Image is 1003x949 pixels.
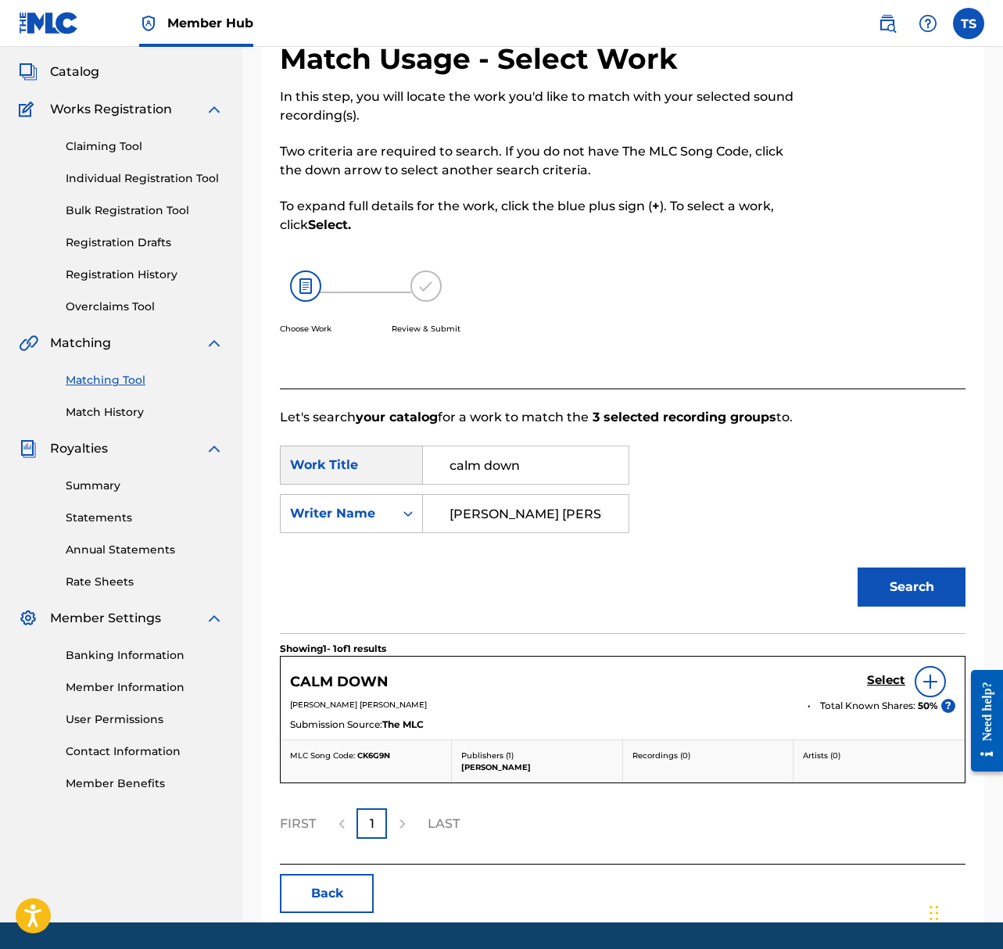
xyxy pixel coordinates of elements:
[66,478,224,494] a: Summary
[66,404,224,421] a: Match History
[280,815,316,833] p: FIRST
[280,88,808,125] p: In this step, you will locate the work you'd like to match with your selected sound recording(s).
[66,299,224,315] a: Overclaims Tool
[205,609,224,628] img: expand
[66,372,224,389] a: Matching Tool
[19,609,38,628] img: Member Settings
[589,410,776,424] strong: 3 selected recording groups
[205,439,224,458] img: expand
[357,750,390,761] span: CK6G9N
[66,743,224,760] a: Contact Information
[280,427,965,633] form: Search Form
[280,408,965,427] p: Let's search for a work to match the to.
[66,542,224,558] a: Annual Statements
[392,323,460,335] p: Review & Submit
[280,642,386,656] p: Showing 1 - 1 of 1 results
[820,699,918,713] span: Total Known Shares:
[803,750,955,761] p: Artists ( 0 )
[921,672,940,691] img: info
[139,14,158,33] img: Top Rightsholder
[919,14,937,33] img: help
[50,439,108,458] span: Royalties
[858,568,965,607] button: Search
[19,12,79,34] img: MLC Logo
[941,699,955,713] span: ?
[50,609,161,628] span: Member Settings
[280,197,808,235] p: To expand full details for the work, click the blue plus sign ( ). To select a work, click
[19,439,38,458] img: Royalties
[370,815,374,833] p: 1
[205,100,224,119] img: expand
[66,138,224,155] a: Claiming Tool
[66,170,224,187] a: Individual Registration Tool
[356,410,438,424] strong: your catalog
[428,815,460,833] p: LAST
[19,100,39,119] img: Works Registration
[66,775,224,792] a: Member Benefits
[66,202,224,219] a: Bulk Registration Tool
[959,658,1003,784] iframe: Resource Center
[280,323,331,335] p: Choose Work
[290,750,355,761] span: MLC Song Code:
[66,235,224,251] a: Registration Drafts
[50,334,111,353] span: Matching
[382,718,424,732] span: The MLC
[66,574,224,590] a: Rate Sheets
[19,334,38,353] img: Matching
[632,750,784,761] p: Recordings ( 0 )
[280,41,686,77] h2: Match Usage - Select Work
[925,874,1003,949] iframe: Chat Widget
[50,63,99,81] span: Catalog
[66,679,224,696] a: Member Information
[930,890,939,936] div: Drag
[290,718,382,732] span: Submission Source:
[290,270,321,302] img: 26af456c4569493f7445.svg
[280,874,374,913] button: Back
[205,334,224,353] img: expand
[19,63,99,81] a: CatalogCatalog
[290,700,427,710] span: [PERSON_NAME] [PERSON_NAME]
[66,267,224,283] a: Registration History
[912,8,944,39] div: Help
[308,217,351,232] strong: Select.
[878,14,897,33] img: search
[167,14,253,32] span: Member Hub
[461,750,613,761] p: Publishers ( 1 )
[66,711,224,728] a: User Permissions
[953,8,984,39] div: User Menu
[19,63,38,81] img: Catalog
[918,699,938,713] span: 50 %
[461,761,613,773] p: [PERSON_NAME]
[280,142,808,180] p: Two criteria are required to search. If you do not have The MLC Song Code, click the down arrow t...
[652,199,660,213] strong: +
[872,8,903,39] a: Public Search
[50,100,172,119] span: Works Registration
[290,504,385,523] div: Writer Name
[290,673,389,691] h5: CALM DOWN
[867,673,905,688] h5: Select
[410,270,442,302] img: 173f8e8b57e69610e344.svg
[66,647,224,664] a: Banking Information
[66,510,224,526] a: Statements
